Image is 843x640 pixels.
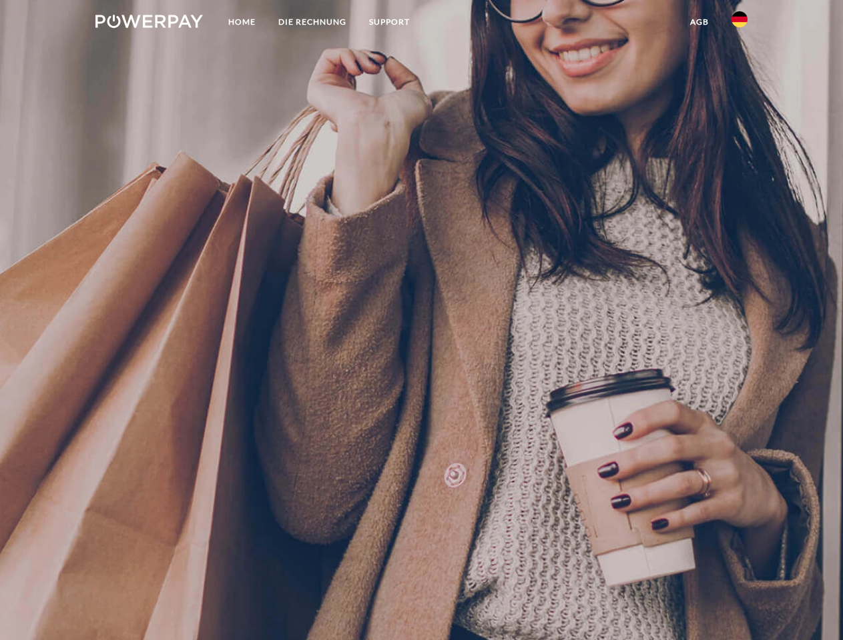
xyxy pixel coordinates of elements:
[95,15,203,28] img: logo-powerpay-white.svg
[679,10,720,34] a: agb
[217,10,267,34] a: Home
[732,11,748,27] img: de
[358,10,421,34] a: SUPPORT
[267,10,358,34] a: DIE RECHNUNG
